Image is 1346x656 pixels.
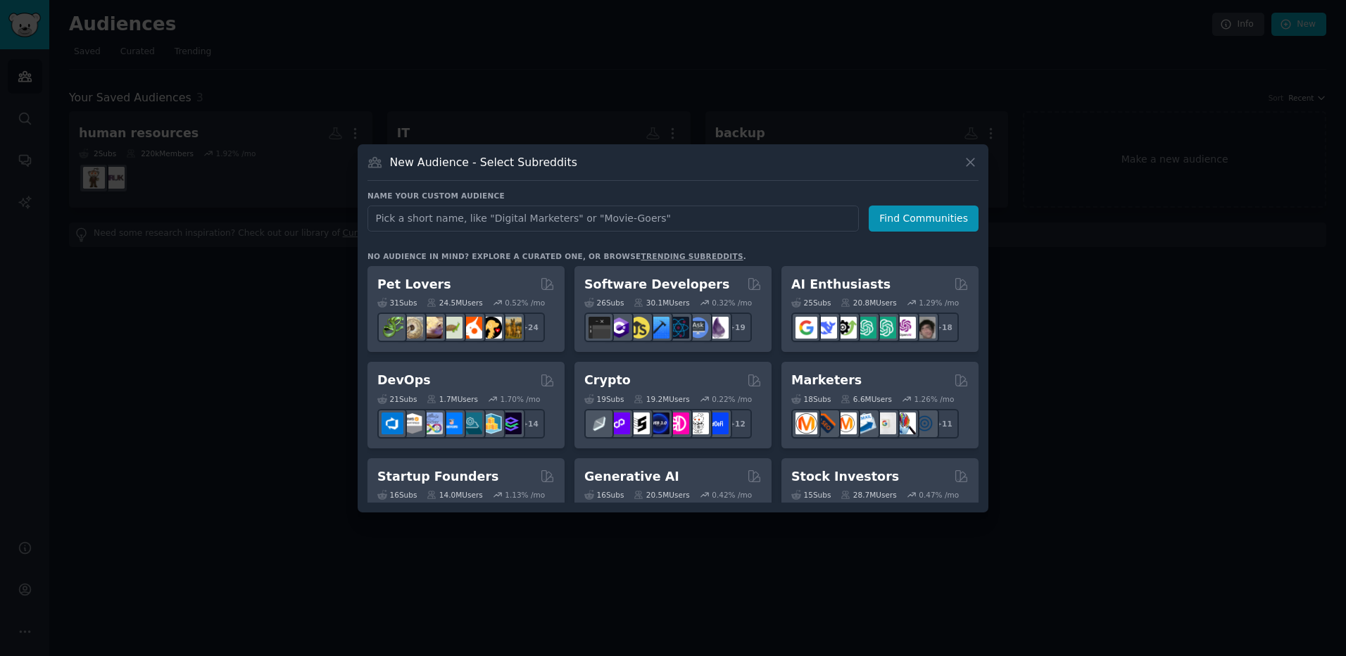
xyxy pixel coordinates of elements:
[584,490,624,500] div: 16 Sub s
[712,490,752,500] div: 0.42 % /mo
[589,412,610,434] img: ethfinance
[628,317,650,339] img: learnjavascript
[791,490,831,500] div: 15 Sub s
[427,394,478,404] div: 1.7M Users
[608,412,630,434] img: 0xPolygon
[589,317,610,339] img: software
[791,372,862,389] h2: Marketers
[841,298,896,308] div: 20.8M Users
[377,372,431,389] h2: DevOps
[367,251,746,261] div: No audience in mind? Explore a curated one, or browse .
[791,298,831,308] div: 25 Sub s
[874,412,896,434] img: googleads
[441,412,463,434] img: DevOpsLinks
[641,252,743,260] a: trending subreddits
[815,412,837,434] img: bigseo
[712,298,752,308] div: 0.32 % /mo
[401,317,423,339] img: ballpython
[667,317,689,339] img: reactnative
[421,317,443,339] img: leopardgeckos
[841,490,896,500] div: 28.7M Users
[505,298,545,308] div: 0.52 % /mo
[894,412,916,434] img: MarketingResearch
[584,298,624,308] div: 26 Sub s
[914,394,955,404] div: 1.26 % /mo
[480,412,502,434] img: aws_cdk
[500,412,522,434] img: PlatformEngineers
[914,412,936,434] img: OnlineMarketing
[584,394,624,404] div: 19 Sub s
[919,298,959,308] div: 1.29 % /mo
[855,317,876,339] img: chatgpt_promptDesign
[584,372,631,389] h2: Crypto
[460,412,482,434] img: platformengineering
[634,298,689,308] div: 30.1M Users
[377,298,417,308] div: 31 Sub s
[515,409,545,439] div: + 14
[377,468,498,486] h2: Startup Founders
[377,276,451,294] h2: Pet Lovers
[687,317,709,339] img: AskComputerScience
[722,313,752,342] div: + 19
[460,317,482,339] img: cockatiel
[401,412,423,434] img: AWS_Certified_Experts
[648,412,669,434] img: web3
[919,490,959,500] div: 0.47 % /mo
[377,394,417,404] div: 21 Sub s
[795,317,817,339] img: GoogleGeminiAI
[480,317,502,339] img: PetAdvice
[608,317,630,339] img: csharp
[634,490,689,500] div: 20.5M Users
[500,317,522,339] img: dogbreed
[929,409,959,439] div: + 11
[914,317,936,339] img: ArtificalIntelligence
[841,394,892,404] div: 6.6M Users
[707,412,729,434] img: defi_
[628,412,650,434] img: ethstaker
[894,317,916,339] img: OpenAIDev
[835,317,857,339] img: AItoolsCatalog
[667,412,689,434] img: defiblockchain
[855,412,876,434] img: Emailmarketing
[427,490,482,500] div: 14.0M Users
[382,317,403,339] img: herpetology
[869,206,979,232] button: Find Communities
[712,394,752,404] div: 0.22 % /mo
[634,394,689,404] div: 19.2M Users
[687,412,709,434] img: CryptoNews
[427,298,482,308] div: 24.5M Users
[367,206,859,232] input: Pick a short name, like "Digital Marketers" or "Movie-Goers"
[505,490,545,500] div: 1.13 % /mo
[648,317,669,339] img: iOSProgramming
[707,317,729,339] img: elixir
[795,412,817,434] img: content_marketing
[722,409,752,439] div: + 12
[515,313,545,342] div: + 24
[874,317,896,339] img: chatgpt_prompts_
[377,490,417,500] div: 16 Sub s
[791,468,899,486] h2: Stock Investors
[501,394,541,404] div: 1.70 % /mo
[367,191,979,201] h3: Name your custom audience
[382,412,403,434] img: azuredevops
[929,313,959,342] div: + 18
[421,412,443,434] img: Docker_DevOps
[835,412,857,434] img: AskMarketing
[390,155,577,170] h3: New Audience - Select Subreddits
[584,276,729,294] h2: Software Developers
[815,317,837,339] img: DeepSeek
[584,468,679,486] h2: Generative AI
[441,317,463,339] img: turtle
[791,276,891,294] h2: AI Enthusiasts
[791,394,831,404] div: 18 Sub s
